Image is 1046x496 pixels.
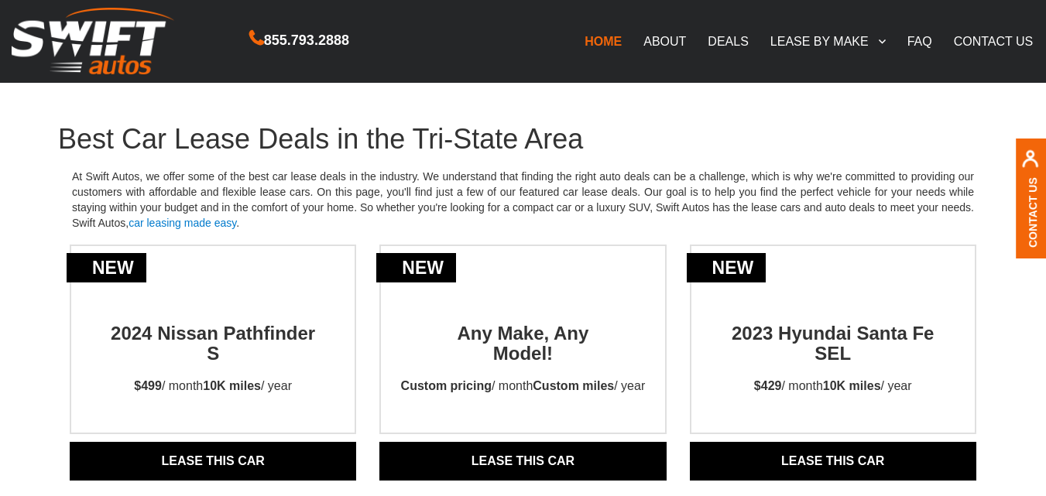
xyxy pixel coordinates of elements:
[1021,150,1039,177] img: contact us, iconuser
[690,442,976,481] a: Lease THIS CAR
[533,379,614,392] strong: Custom miles
[379,442,666,481] a: Lease THIS CAR
[129,217,236,229] a: car leasing made easy
[574,25,633,57] a: HOME
[401,379,492,392] strong: Custom pricing
[376,253,456,283] div: new
[67,253,146,283] div: new
[249,34,349,47] a: 855.793.2888
[58,124,988,155] h1: Best Car Lease Deals in the Tri-State Area
[120,364,306,409] p: / month / year
[1027,177,1039,248] a: Contact Us
[75,296,351,410] a: new2024 Nissan Pathfinder S$499/ month10K miles/ year
[12,8,174,75] img: Swift Autos
[58,155,988,245] p: At Swift Autos, we offer some of the best car lease deals in the industry. We understand that fin...
[264,29,349,52] span: 855.793.2888
[943,25,1044,57] a: CONTACT US
[897,25,943,57] a: FAQ
[104,296,322,364] h2: 2024 Nissan Pathfinder S
[724,296,942,364] h2: 2023 Hyundai Santa Fe SEL
[740,364,926,409] p: / month / year
[134,379,162,392] strong: $499
[695,296,971,410] a: new2023 Hyundai Santa Fe SEL$429/ month10K miles/ year
[754,379,782,392] strong: $429
[70,442,356,481] a: Lease THIS CAR
[387,364,660,409] p: / month / year
[760,25,897,57] a: LEASE BY MAKE
[203,379,261,392] strong: 10K miles
[385,296,660,410] a: newAny Make, AnyModel!Custom pricing/ monthCustom miles/ year
[697,25,759,57] a: DEALS
[633,25,697,57] a: ABOUT
[823,379,881,392] strong: 10K miles
[687,253,766,283] div: new
[413,296,632,364] h2: Any Make, Any Model!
